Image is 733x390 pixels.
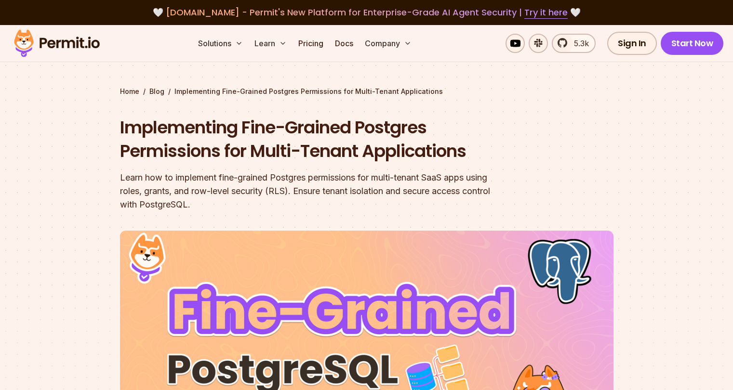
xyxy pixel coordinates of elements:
[120,87,139,96] a: Home
[524,6,568,19] a: Try it here
[552,34,596,53] a: 5.3k
[661,32,724,55] a: Start Now
[120,87,613,96] div: / /
[194,34,247,53] button: Solutions
[361,34,415,53] button: Company
[607,32,657,55] a: Sign In
[120,116,490,163] h1: Implementing Fine-Grained Postgres Permissions for Multi-Tenant Applications
[149,87,164,96] a: Blog
[294,34,327,53] a: Pricing
[166,6,568,18] span: [DOMAIN_NAME] - Permit's New Platform for Enterprise-Grade AI Agent Security |
[120,171,490,211] div: Learn how to implement fine-grained Postgres permissions for multi-tenant SaaS apps using roles, ...
[568,38,589,49] span: 5.3k
[23,6,710,19] div: 🤍 🤍
[331,34,357,53] a: Docs
[251,34,291,53] button: Learn
[10,27,104,60] img: Permit logo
